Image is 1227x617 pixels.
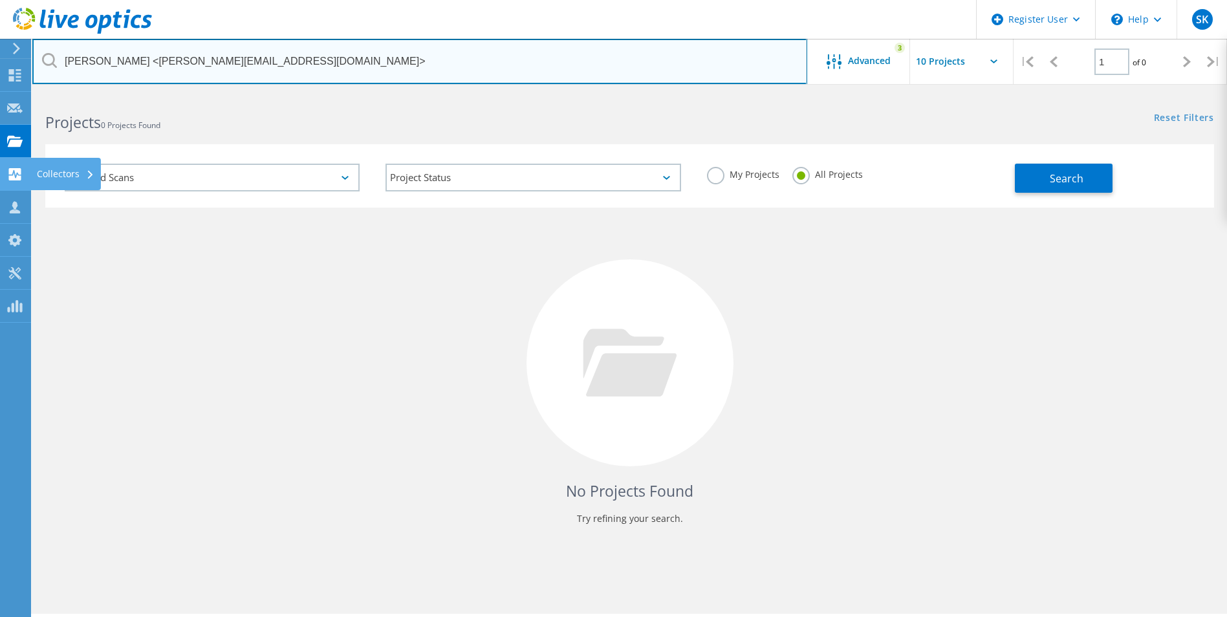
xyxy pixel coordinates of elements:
a: Reset Filters [1154,113,1214,124]
span: 0 Projects Found [101,120,160,131]
div: | [1200,39,1227,85]
svg: \n [1111,14,1123,25]
div: Selected Scans [65,164,360,191]
span: Advanced [848,56,891,65]
input: Search projects by name, owner, ID, company, etc [32,39,807,84]
span: SK [1196,14,1208,25]
label: All Projects [792,167,863,179]
h4: No Projects Found [58,481,1201,502]
a: Live Optics Dashboard [13,27,152,36]
span: of 0 [1133,57,1146,68]
span: Search [1050,171,1083,186]
div: Collectors [37,169,94,179]
b: Projects [45,112,101,133]
p: Try refining your search. [58,508,1201,529]
label: My Projects [707,167,779,179]
div: Project Status [385,164,680,191]
div: | [1014,39,1040,85]
button: Search [1015,164,1113,193]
